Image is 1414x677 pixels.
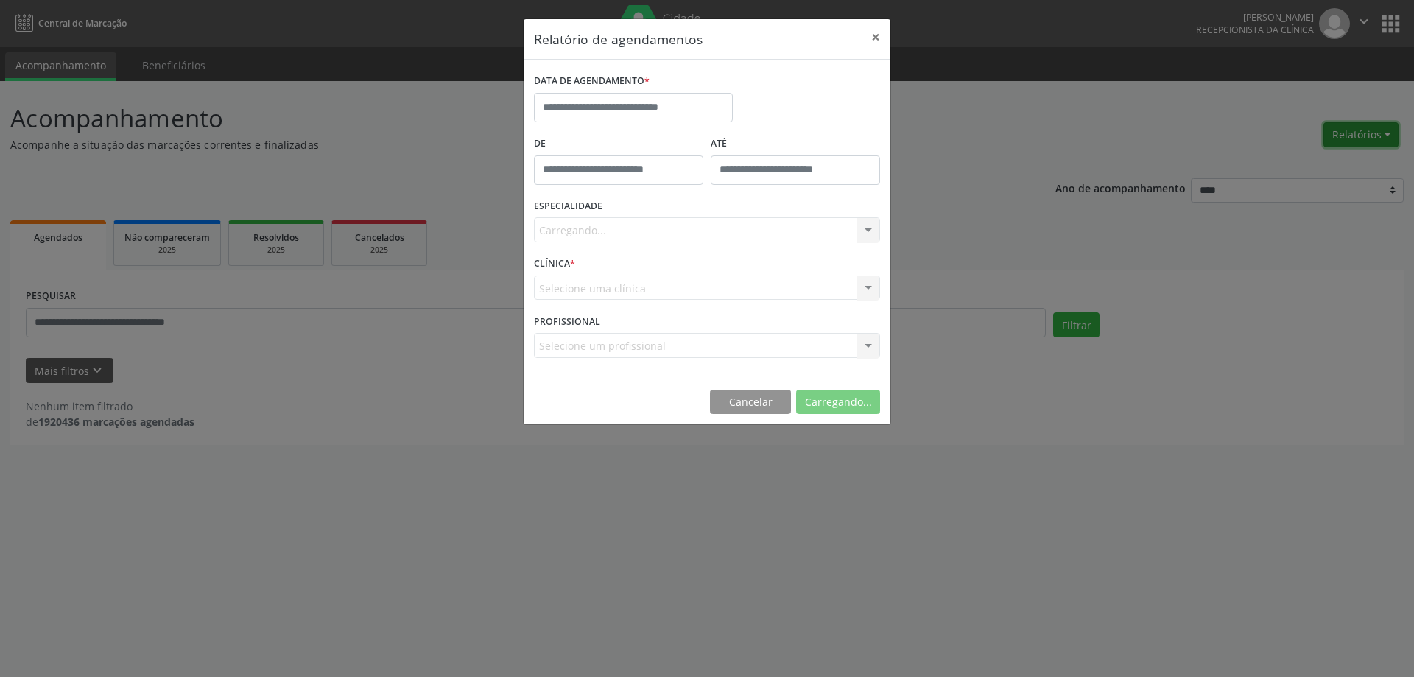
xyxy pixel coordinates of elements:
button: Carregando... [796,390,880,415]
label: PROFISSIONAL [534,310,600,333]
label: DATA DE AGENDAMENTO [534,70,650,93]
h5: Relatório de agendamentos [534,29,703,49]
label: ESPECIALIDADE [534,195,602,218]
button: Close [861,19,890,55]
label: ATÉ [711,133,880,155]
label: De [534,133,703,155]
button: Cancelar [710,390,791,415]
label: CLÍNICA [534,253,575,276]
